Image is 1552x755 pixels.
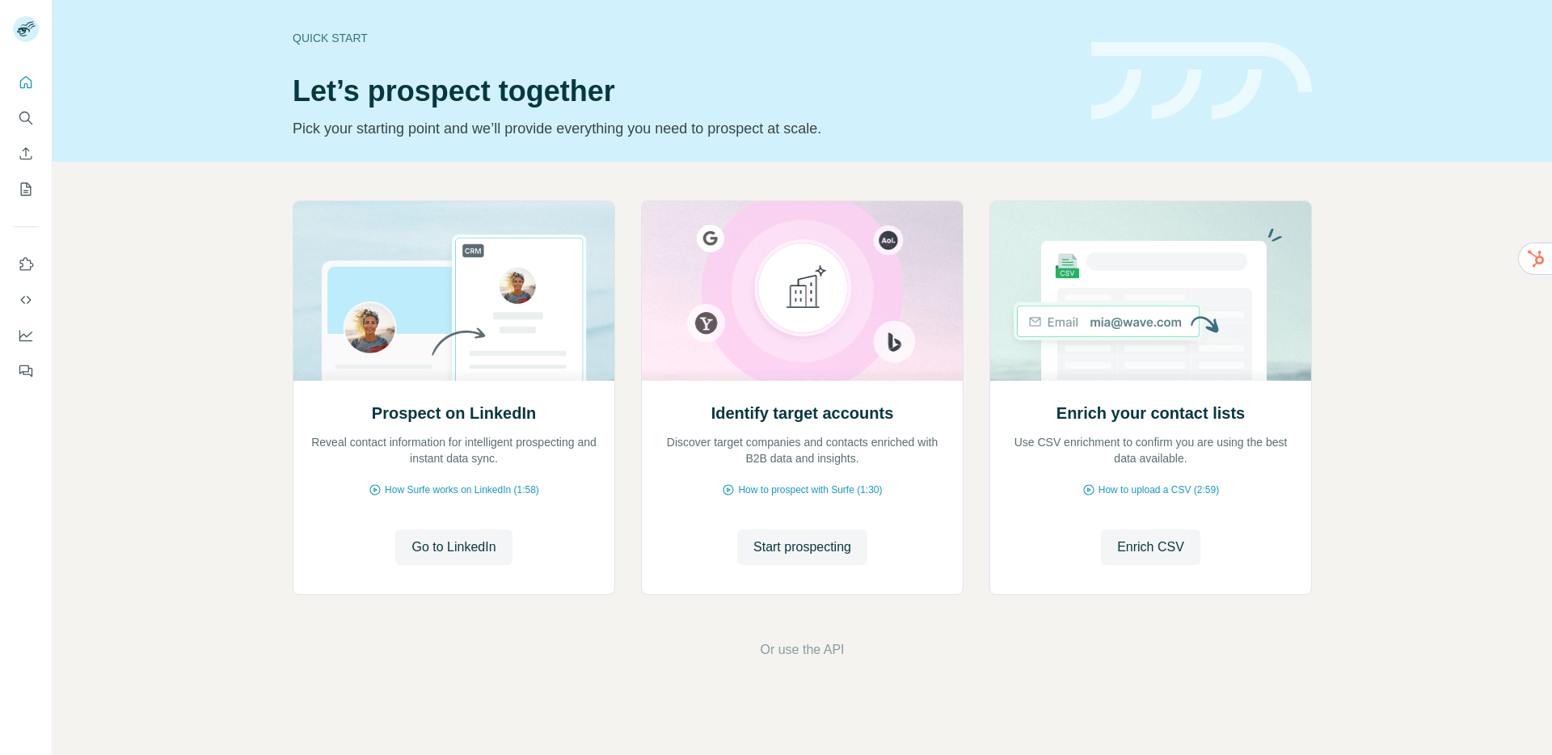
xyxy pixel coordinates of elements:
[395,529,512,565] button: Go to LinkedIn
[1091,42,1312,120] img: banner
[760,640,844,660] button: Or use the API
[13,250,39,279] button: Use Surfe on LinkedIn
[13,321,39,350] button: Dashboard
[13,68,39,97] button: Quick start
[13,139,39,168] button: Enrich CSV
[13,285,39,314] button: Use Surfe API
[753,538,851,557] span: Start prospecting
[711,402,894,424] h2: Identify target accounts
[293,201,615,381] img: Prospect on LinkedIn
[13,103,39,133] button: Search
[372,402,536,424] h2: Prospect on LinkedIn
[658,434,947,466] p: Discover target companies and contacts enriched with B2B data and insights.
[737,529,867,565] button: Start prospecting
[293,117,1072,140] p: Pick your starting point and we’ll provide everything you need to prospect at scale.
[293,30,1072,46] div: Quick start
[310,434,598,466] p: Reveal contact information for intelligent prospecting and instant data sync.
[989,201,1312,381] img: Enrich your contact lists
[738,483,882,497] span: How to prospect with Surfe (1:30)
[641,201,964,381] img: Identify target accounts
[293,75,1072,108] h1: Let’s prospect together
[1101,529,1200,565] button: Enrich CSV
[411,538,496,557] span: Go to LinkedIn
[1006,434,1295,466] p: Use CSV enrichment to confirm you are using the best data available.
[13,356,39,386] button: Feedback
[385,483,539,497] span: How Surfe works on LinkedIn (1:58)
[1099,483,1219,497] span: How to upload a CSV (2:59)
[1056,402,1245,424] h2: Enrich your contact lists
[1117,538,1184,557] span: Enrich CSV
[13,175,39,204] button: My lists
